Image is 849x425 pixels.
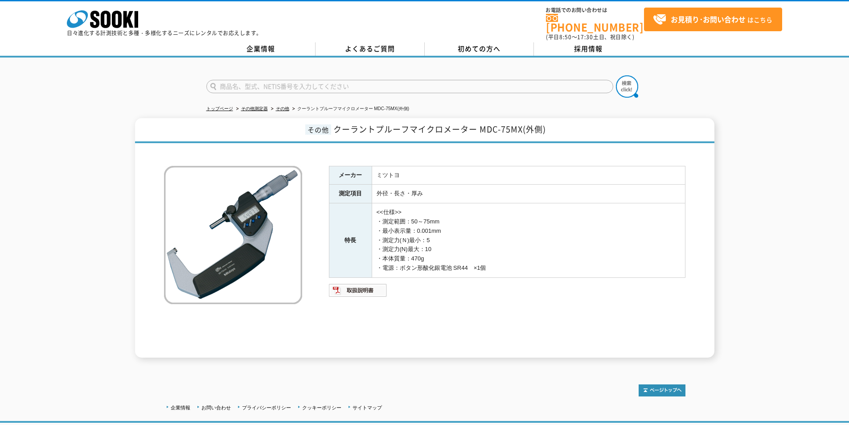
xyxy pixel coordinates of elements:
[276,106,289,111] a: その他
[242,405,291,410] a: プライバシーポリシー
[291,104,410,114] li: クーラントプルーフマイクロメーター MDC-75MX(外側)
[546,8,644,13] span: お電話でのお問い合わせは
[546,33,634,41] span: (平日 ～ 土日、祝日除く)
[302,405,341,410] a: クッキーポリシー
[546,14,644,32] a: [PHONE_NUMBER]
[201,405,231,410] a: お問い合わせ
[305,124,331,135] span: その他
[329,203,372,278] th: 特長
[333,123,546,135] span: クーラントプルーフマイクロメーター MDC-75MX(外側)
[329,166,372,185] th: メーカー
[206,106,233,111] a: トップページ
[671,14,746,25] strong: お見積り･お問い合わせ
[329,185,372,203] th: 測定項目
[329,283,387,297] img: 取扱説明書
[372,203,685,278] td: <<仕様>> ・測定範囲：50～75mm ・最小表示量：0.001mm ・測定力(Ｎ)最小：5 ・測定力(N)最大：10 ・本体質量：470g ・電源：ボタン形酸化銀電池 SR44 ×1個
[206,80,613,93] input: 商品名、型式、NETIS番号を入力してください
[534,42,643,56] a: 採用情報
[316,42,425,56] a: よくあるご質問
[353,405,382,410] a: サイトマップ
[559,33,572,41] span: 8:50
[164,166,302,304] img: クーラントプルーフマイクロメーター MDC-75MX(外側)
[241,106,268,111] a: その他測定器
[372,166,685,185] td: ミツトヨ
[577,33,593,41] span: 17:30
[644,8,782,31] a: お見積り･お問い合わせはこちら
[329,289,387,296] a: 取扱説明書
[653,13,772,26] span: はこちら
[458,44,500,54] span: 初めての方へ
[171,405,190,410] a: 企業情報
[639,384,685,396] img: トップページへ
[67,30,262,36] p: 日々進化する計測技術と多種・多様化するニーズにレンタルでお応えします。
[425,42,534,56] a: 初めての方へ
[206,42,316,56] a: 企業情報
[372,185,685,203] td: 外径・長さ・厚み
[616,75,638,98] img: btn_search.png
